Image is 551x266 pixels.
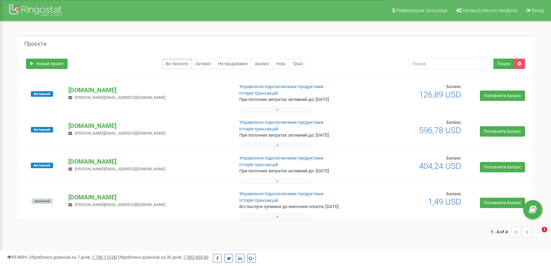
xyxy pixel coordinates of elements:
span: 1,49 USD [428,197,461,207]
a: Нові [273,59,289,69]
a: Поповнити баланс [480,126,525,137]
a: Новий проєкт [26,59,68,69]
button: Пошук [493,59,514,69]
h5: Проєкти [24,41,46,47]
span: Баланс [446,155,461,161]
span: Активний [31,163,53,168]
u: 1 745 115,00 [92,255,117,260]
p: При поточних витратах активний до: [DATE] [239,132,356,139]
p: [DOMAIN_NAME] [68,157,228,166]
span: Оброблено дзвінків за 30 днів : [118,255,208,260]
a: Активні [192,59,215,69]
span: [PERSON_NAME][EMAIL_ADDRESS][DOMAIN_NAME] [75,203,165,207]
span: [PERSON_NAME][EMAIL_ADDRESS][DOMAIN_NAME] [75,167,165,171]
p: [DOMAIN_NAME] [68,86,228,95]
span: Активний [31,91,53,97]
u: 7 382 453,00 [183,255,208,260]
a: Управління підключеними продуктами [239,191,324,196]
a: Історія транзакцій [239,162,278,167]
span: [PERSON_NAME][EMAIL_ADDRESS][DOMAIN_NAME] [75,95,165,100]
a: Всі проєкти [162,59,192,69]
iframe: Intercom live chat [527,227,544,243]
span: Оброблено дзвінків за 7 днів : [29,255,117,260]
span: Вихід [532,8,544,13]
span: Баланс [446,120,461,125]
span: Архівний [32,198,53,204]
span: 404,24 USD [419,161,461,171]
a: Архівні [251,59,273,69]
a: Управління підключеними продуктами [239,84,324,89]
a: Історія транзакцій [239,126,278,131]
a: Історія транзакцій [239,91,278,96]
span: 126,89 USD [419,90,461,100]
a: Історія транзакцій [239,198,278,203]
a: Управління підключеними продуктами [239,155,324,161]
a: Управління підключеними продуктами [239,120,324,125]
a: Тріал [289,59,307,69]
a: Поповнити баланс [480,162,525,172]
span: 99,989% [7,255,28,260]
span: Баланс [446,191,461,196]
span: 596,78 USD [419,126,461,135]
p: Всі послуги зупинені до внесення оплати: [DATE] [239,204,356,210]
p: При поточних витратах активний до: [DATE] [239,96,356,103]
a: Поповнити баланс [480,91,525,101]
p: [DOMAIN_NAME] [68,121,228,130]
a: Не продовжені [214,59,251,69]
a: Поповнити баланс [480,198,525,208]
span: Активний [31,127,53,132]
p: [DOMAIN_NAME] [68,193,228,202]
p: При поточних витратах активний до: [DATE] [239,168,356,174]
span: [PERSON_NAME][EMAIL_ADDRESS][DOMAIN_NAME] [75,131,165,136]
nav: ... [491,220,532,244]
span: Налаштування профілю [463,8,517,13]
input: Пошук [408,59,494,69]
span: 1 [542,227,547,232]
span: Реферальна програма [396,8,447,13]
span: Баланс [446,84,461,89]
span: 1 - 4 of 4 [491,226,511,237]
